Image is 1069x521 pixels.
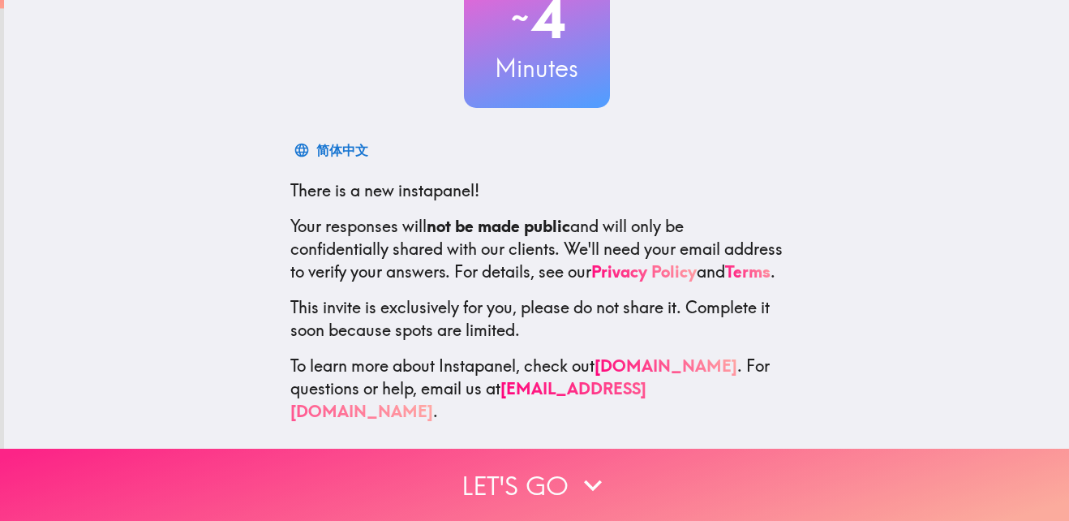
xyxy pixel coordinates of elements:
span: There is a new instapanel! [290,180,479,200]
p: To learn more about Instapanel, check out . For questions or help, email us at . [290,355,784,423]
a: [EMAIL_ADDRESS][DOMAIN_NAME] [290,378,646,421]
b: not be made public [427,216,570,236]
p: Your responses will and will only be confidentially shared with our clients. We'll need your emai... [290,215,784,283]
a: Privacy Policy [591,261,697,282]
p: This invite is exclusively for you, please do not share it. Complete it soon because spots are li... [290,296,784,342]
h3: Minutes [464,51,610,85]
a: Terms [725,261,771,282]
button: 简体中文 [290,134,375,166]
a: [DOMAIN_NAME] [595,355,737,376]
div: 简体中文 [316,139,368,161]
